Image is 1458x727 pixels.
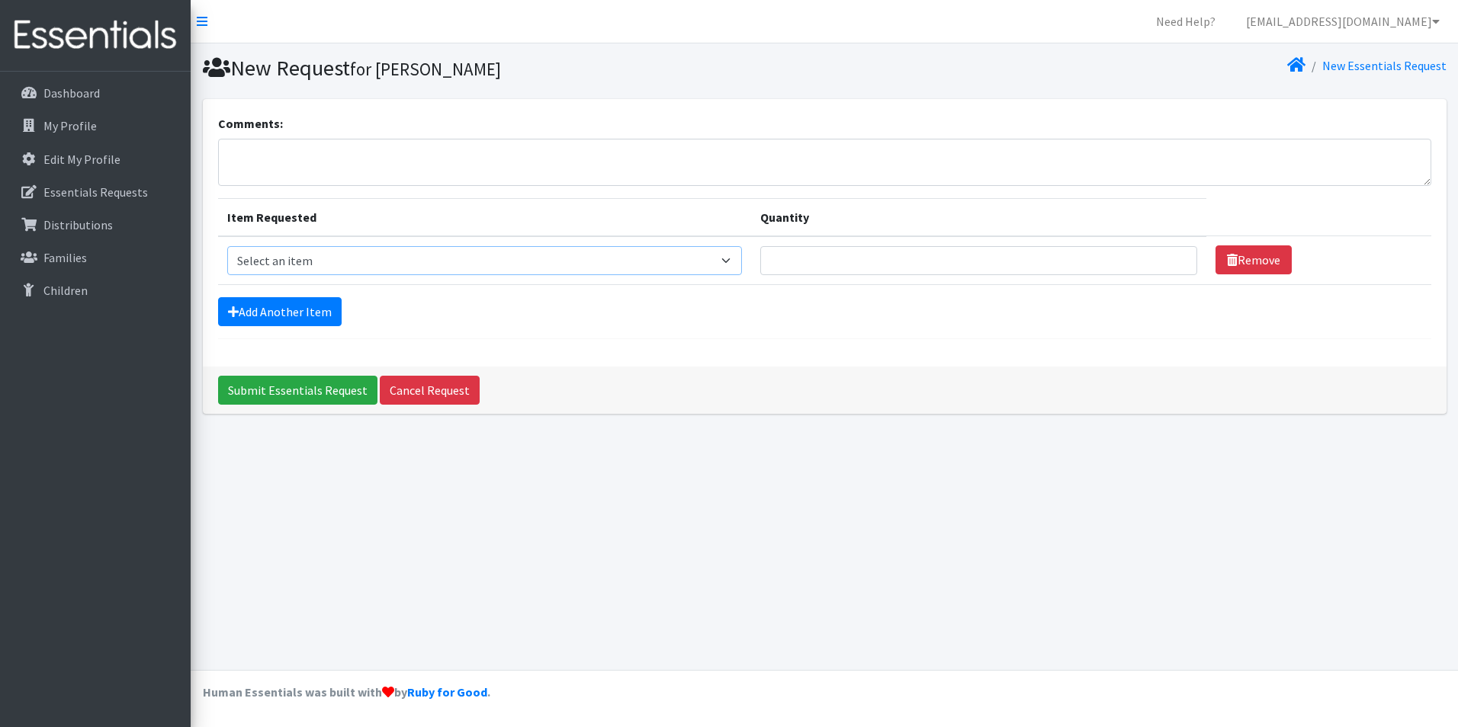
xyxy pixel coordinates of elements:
input: Submit Essentials Request [218,376,377,405]
label: Comments: [218,114,283,133]
a: Dashboard [6,78,185,108]
strong: Human Essentials was built with by . [203,684,490,700]
a: Essentials Requests [6,177,185,207]
p: Children [43,283,88,298]
th: Quantity [751,198,1206,236]
p: Families [43,250,87,265]
a: Children [6,275,185,306]
a: My Profile [6,110,185,141]
a: Add Another Item [218,297,342,326]
a: [EMAIL_ADDRESS][DOMAIN_NAME] [1234,6,1452,37]
p: Essentials Requests [43,184,148,200]
a: Families [6,242,185,273]
a: Remove [1216,245,1292,274]
p: Edit My Profile [43,152,120,167]
a: Distributions [6,210,185,240]
p: Dashboard [43,85,100,101]
a: Cancel Request [380,376,480,405]
small: for [PERSON_NAME] [350,58,501,80]
p: My Profile [43,118,97,133]
a: Need Help? [1144,6,1228,37]
img: HumanEssentials [6,10,185,61]
a: Edit My Profile [6,144,185,175]
h1: New Request [203,55,819,82]
th: Item Requested [218,198,751,236]
a: Ruby for Good [407,684,487,700]
a: New Essentials Request [1322,58,1447,73]
p: Distributions [43,217,113,232]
